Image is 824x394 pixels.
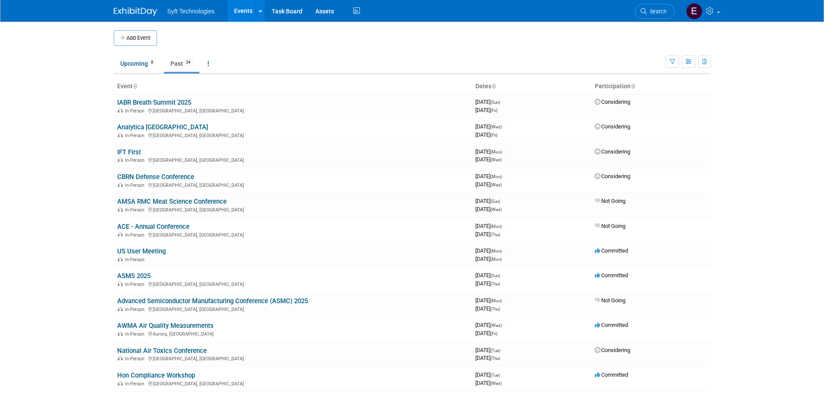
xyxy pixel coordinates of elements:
span: In-Person [125,232,147,238]
div: [GEOGRAPHIC_DATA], [GEOGRAPHIC_DATA] [117,131,468,138]
span: (Sun) [491,273,500,278]
span: [DATE] [475,131,497,138]
span: In-Person [125,282,147,287]
a: ACE - Annual Conference [117,223,189,231]
span: (Mon) [491,224,502,229]
span: In-Person [125,133,147,138]
span: (Fri) [491,331,497,336]
span: (Mon) [491,257,502,262]
span: In-Person [125,381,147,387]
span: [DATE] [475,247,504,254]
span: [DATE] [475,173,504,179]
span: [DATE] [475,322,504,328]
div: [GEOGRAPHIC_DATA], [GEOGRAPHIC_DATA] [117,181,468,188]
span: (Tue) [491,373,500,378]
div: [GEOGRAPHIC_DATA], [GEOGRAPHIC_DATA] [117,231,468,238]
img: In-Person Event [118,157,123,162]
img: In-Person Event [118,356,123,360]
a: IABR Breath Summit 2025 [117,99,191,106]
span: In-Person [125,307,147,312]
span: Not Going [595,223,625,229]
img: In-Person Event [118,183,123,187]
span: (Wed) [491,207,502,212]
span: [DATE] [475,380,502,386]
span: (Fri) [491,108,497,113]
a: US User Meeting [117,247,166,255]
span: [DATE] [475,206,502,212]
span: (Wed) [491,125,502,129]
a: Search [635,4,675,19]
a: CBRN Defense Conference [117,173,194,181]
span: (Wed) [491,157,502,162]
span: 34 [183,59,193,66]
span: (Sun) [491,199,500,204]
div: [GEOGRAPHIC_DATA], [GEOGRAPHIC_DATA] [117,156,468,163]
span: [DATE] [475,297,504,304]
span: (Wed) [491,323,502,328]
span: (Fri) [491,133,497,138]
span: Committed [595,372,628,378]
span: [DATE] [475,123,504,130]
img: In-Person Event [118,108,123,112]
a: Advanced Semiconductor Manufacturing Conference (ASMC) 2025 [117,297,308,305]
span: Not Going [595,198,625,204]
span: [DATE] [475,347,503,353]
a: Analytica [GEOGRAPHIC_DATA] [117,123,208,131]
div: [GEOGRAPHIC_DATA], [GEOGRAPHIC_DATA] [117,206,468,213]
span: Committed [595,272,628,279]
span: (Tue) [491,348,500,353]
a: AWMA Air Quality Measurements [117,322,214,330]
a: Upcoming8 [114,55,162,72]
span: [DATE] [475,280,500,287]
span: [DATE] [475,148,504,155]
span: (Mon) [491,249,502,253]
a: Sort by Participation Type [631,83,635,90]
a: Sort by Event Name [133,83,137,90]
span: (Mon) [491,150,502,154]
span: In-Person [125,331,147,337]
img: In-Person Event [118,282,123,286]
a: IFT First [117,148,141,156]
div: [GEOGRAPHIC_DATA], [GEOGRAPHIC_DATA] [117,280,468,287]
span: - [503,223,504,229]
button: Add Event [114,30,157,46]
div: [GEOGRAPHIC_DATA], [GEOGRAPHIC_DATA] [117,305,468,312]
span: [DATE] [475,355,500,361]
span: - [501,347,503,353]
span: Search [647,8,667,15]
span: - [501,99,503,105]
span: [DATE] [475,99,503,105]
span: [DATE] [475,330,497,336]
span: (Wed) [491,183,502,187]
span: - [503,247,504,254]
span: - [501,272,503,279]
span: In-Person [125,356,147,362]
span: (Thu) [491,232,500,237]
div: [GEOGRAPHIC_DATA], [GEOGRAPHIC_DATA] [117,107,468,114]
span: - [501,372,503,378]
div: [GEOGRAPHIC_DATA], [GEOGRAPHIC_DATA] [117,380,468,387]
span: (Sun) [491,100,500,105]
span: [DATE] [475,272,503,279]
span: Considering [595,148,630,155]
a: Past34 [164,55,199,72]
span: - [503,148,504,155]
span: [DATE] [475,181,502,188]
img: In-Person Event [118,257,123,261]
span: (Mon) [491,298,502,303]
span: [DATE] [475,198,503,204]
th: Event [114,79,472,94]
span: [DATE] [475,305,500,312]
span: - [503,297,504,304]
span: Considering [595,173,630,179]
span: [DATE] [475,223,504,229]
img: In-Person Event [118,381,123,385]
span: Committed [595,247,628,254]
span: (Thu) [491,282,500,286]
span: Considering [595,123,630,130]
a: AMSA RMC Meat Science Conference [117,198,227,205]
img: In-Person Event [118,331,123,336]
span: In-Person [125,157,147,163]
img: Emma Chachere [686,3,702,19]
img: In-Person Event [118,207,123,211]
